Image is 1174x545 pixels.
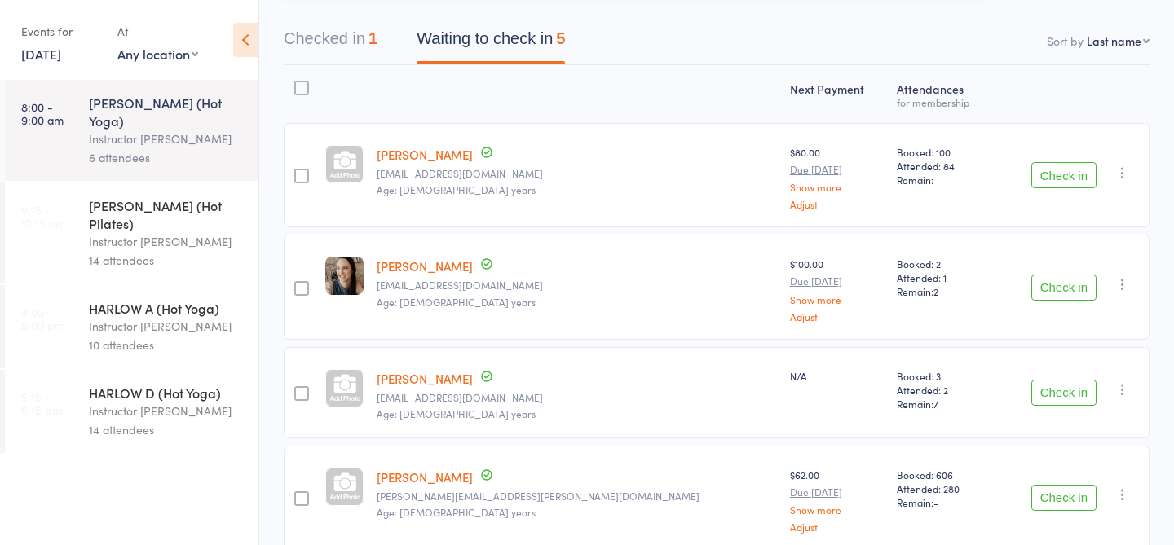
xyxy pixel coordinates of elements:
[89,336,245,354] div: 10 attendees
[897,495,989,509] span: Remain:
[284,21,377,64] button: Checked in1
[21,203,65,229] time: 9:15 - 10:15 am
[5,370,258,453] a: 5:15 -6:15 pmHARLOW D (Hot Yoga)Instructor [PERSON_NAME]14 attendees
[890,73,995,116] div: Atten­dances
[790,521,885,532] a: Adjust
[790,199,885,209] a: Adjust
[933,495,938,509] span: -
[89,232,245,251] div: Instructor [PERSON_NAME]
[933,397,938,411] span: 7
[5,285,258,368] a: 4:00 -5:00 pmHARLOW A (Hot Yoga)Instructor [PERSON_NAME]10 attendees
[89,420,245,439] div: 14 attendees
[89,94,245,130] div: [PERSON_NAME] (Hot Yoga)
[21,100,64,126] time: 8:00 - 9:00 am
[1087,33,1141,49] div: Last name
[89,148,245,167] div: 6 attendees
[377,168,777,179] small: denggure@gmail.com
[1031,275,1097,301] button: Check in
[790,369,885,383] div: N/A
[790,257,885,321] div: $100.00
[783,73,891,116] div: Next Payment
[377,279,777,291] small: sarastremikis@gmail.com
[377,182,536,196] span: Age: [DEMOGRAPHIC_DATA] years
[21,390,62,416] time: 5:15 - 6:15 pm
[897,257,989,270] span: Booked: 2
[790,145,885,209] div: $80.00
[117,45,198,63] div: Any location
[897,481,989,495] span: Attended: 280
[897,159,989,173] span: Attended: 84
[377,146,473,163] a: [PERSON_NAME]
[377,505,536,519] span: Age: [DEMOGRAPHIC_DATA] years
[89,317,245,336] div: Instructor [PERSON_NAME]
[369,29,377,47] div: 1
[1031,380,1097,406] button: Check in
[89,299,245,317] div: HARLOW A (Hot Yoga)
[89,251,245,270] div: 14 attendees
[897,270,989,284] span: Attended: 1
[89,384,245,402] div: HARLOW D (Hot Yoga)
[377,295,536,309] span: Age: [DEMOGRAPHIC_DATA] years
[897,397,989,411] span: Remain:
[897,97,989,108] div: for membership
[933,173,938,187] span: -
[790,504,885,515] a: Show more
[897,173,989,187] span: Remain:
[377,490,777,502] small: Emily.d.henderson@outlook.com
[1031,485,1097,511] button: Check in
[21,305,64,332] time: 4:00 - 5:00 pm
[377,370,473,387] a: [PERSON_NAME]
[21,18,101,45] div: Events for
[897,284,989,298] span: Remain:
[1031,162,1097,188] button: Check in
[897,383,989,397] span: Attended: 2
[897,145,989,159] span: Booked: 100
[790,486,885,498] small: Due [DATE]
[897,369,989,383] span: Booked: 3
[89,130,245,148] div: Instructor [PERSON_NAME]
[5,182,258,283] a: 9:15 -10:15 am[PERSON_NAME] (Hot Pilates)Instructor [PERSON_NAME]14 attendees
[89,196,245,232] div: [PERSON_NAME] (Hot Pilates)
[790,468,885,532] div: $62.00
[790,311,885,322] a: Adjust
[377,392,777,403] small: oliviamain@gmail.com
[790,294,885,305] a: Show more
[556,29,565,47] div: 5
[790,182,885,192] a: Show more
[377,407,536,420] span: Age: [DEMOGRAPHIC_DATA] years
[5,80,258,181] a: 8:00 -9:00 am[PERSON_NAME] (Hot Yoga)Instructor [PERSON_NAME]6 attendees
[89,402,245,420] div: Instructor [PERSON_NAME]
[790,275,885,287] small: Due [DATE]
[933,284,938,298] span: 2
[897,468,989,481] span: Booked: 606
[117,18,198,45] div: At
[790,164,885,175] small: Due [DATE]
[325,257,364,295] img: image1719176220.png
[417,21,565,64] button: Waiting to check in5
[1047,33,1084,49] label: Sort by
[377,468,473,486] a: [PERSON_NAME]
[377,257,473,275] a: [PERSON_NAME]
[21,45,61,63] a: [DATE]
